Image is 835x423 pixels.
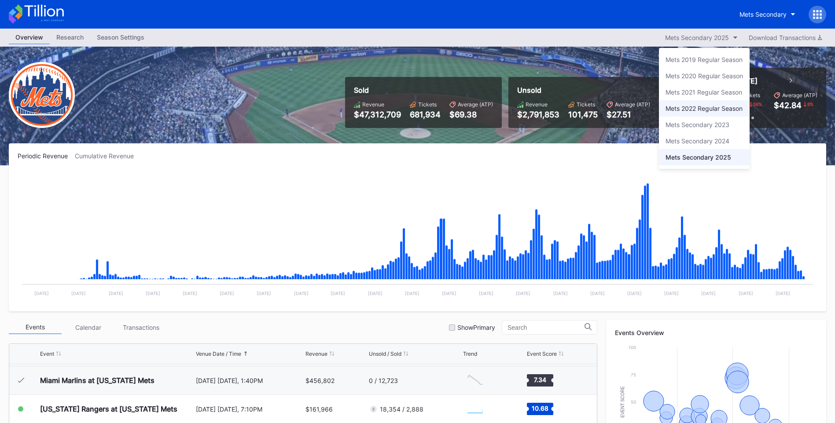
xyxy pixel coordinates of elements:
[666,137,729,145] div: Mets Secondary 2024
[666,153,731,161] div: Mets Secondary 2025
[666,88,742,96] div: Mets 2021 Regular Season
[666,56,743,63] div: Mets 2019 Regular Season
[666,105,743,112] div: Mets 2022 Regular Season
[666,121,729,128] div: Mets Secondary 2023
[666,72,743,80] div: Mets 2020 Regular Season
